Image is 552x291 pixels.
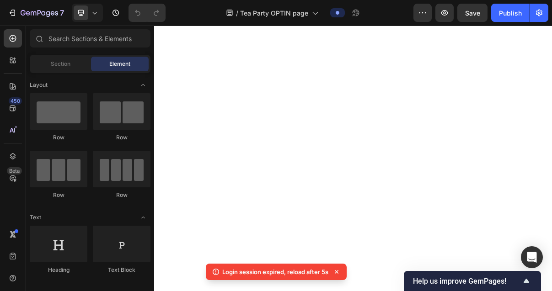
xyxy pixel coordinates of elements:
[93,191,150,199] div: Row
[129,4,166,22] div: Undo/Redo
[30,29,150,48] input: Search Sections & Elements
[465,9,480,17] span: Save
[93,266,150,274] div: Text Block
[9,97,22,105] div: 450
[491,4,530,22] button: Publish
[499,8,522,18] div: Publish
[521,246,543,268] div: Open Intercom Messenger
[136,210,150,225] span: Toggle open
[4,4,68,22] button: 7
[240,8,308,18] span: Tea Party OPTIN page
[7,167,22,175] div: Beta
[30,133,87,142] div: Row
[30,191,87,199] div: Row
[60,7,64,18] p: 7
[413,277,521,286] span: Help us improve GemPages!
[30,81,48,89] span: Layout
[457,4,488,22] button: Save
[30,213,41,222] span: Text
[93,133,150,142] div: Row
[413,275,532,286] button: Show survey - Help us improve GemPages!
[136,78,150,92] span: Toggle open
[154,26,552,291] iframe: Design area
[51,60,70,68] span: Section
[236,8,238,18] span: /
[30,266,87,274] div: Heading
[109,60,130,68] span: Element
[222,267,328,276] p: Login session expired, reload after 5s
